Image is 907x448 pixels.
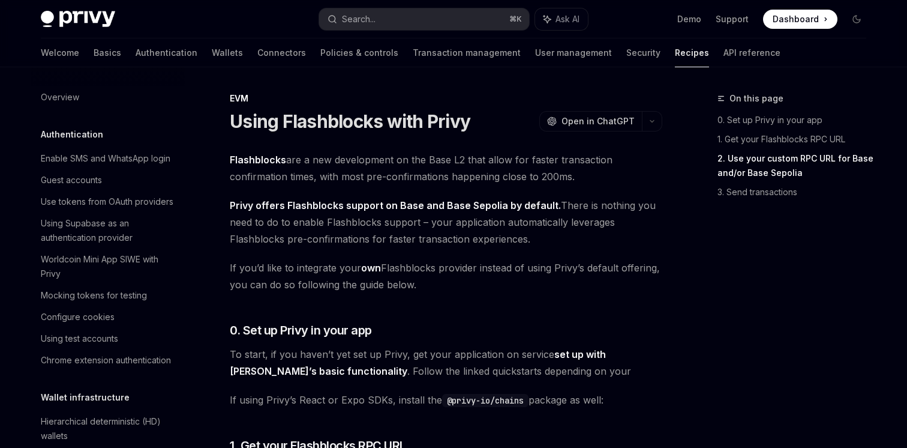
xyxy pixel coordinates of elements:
[626,38,660,67] a: Security
[675,38,709,67] a: Recipes
[31,306,185,328] a: Configure cookies
[31,350,185,371] a: Chrome extension authentication
[31,191,185,213] a: Use tokens from OAuth providers
[41,216,178,245] div: Using Supabase as an authentication provider
[535,8,588,30] button: Ask AI
[31,411,185,447] a: Hierarchical deterministic (HD) wallets
[31,148,185,169] a: Enable SMS and WhatsApp login
[413,38,521,67] a: Transaction management
[41,331,118,346] div: Using test accounts
[31,249,185,285] a: Worldcoin Mini App SIWE with Privy
[41,353,171,368] div: Chrome extension authentication
[230,199,561,211] strong: Privy offers Flashblocks support on Base and Base Sepolia by default.
[561,115,635,127] span: Open in ChatGPT
[763,10,837,29] a: Dashboard
[230,197,662,247] span: There is nothing you need to do to enable Flashblocks support – your application automatically le...
[677,13,701,25] a: Demo
[723,38,780,67] a: API reference
[509,14,522,24] span: ⌘ K
[136,38,197,67] a: Authentication
[319,8,529,30] button: Search...⌘K
[773,13,819,25] span: Dashboard
[230,322,372,339] span: 0. Set up Privy in your app
[230,392,662,408] span: If using Privy’s React or Expo SDKs, install the package as well:
[41,310,115,324] div: Configure cookies
[41,90,79,104] div: Overview
[41,195,173,209] div: Use tokens from OAuth providers
[717,110,876,130] a: 0. Set up Privy in your app
[41,11,115,28] img: dark logo
[717,183,876,202] a: 3. Send transactions
[320,38,398,67] a: Policies & controls
[535,38,612,67] a: User management
[230,346,662,380] span: To start, if you haven’t yet set up Privy, get your application on service . Follow the linked qu...
[31,285,185,306] a: Mocking tokens for testing
[539,111,642,132] button: Open in ChatGPT
[212,38,243,67] a: Wallets
[361,262,381,274] strong: own
[94,38,121,67] a: Basics
[41,414,178,443] div: Hierarchical deterministic (HD) wallets
[230,110,470,132] h1: Using Flashblocks with Privy
[41,173,102,187] div: Guest accounts
[555,13,579,25] span: Ask AI
[31,328,185,350] a: Using test accounts
[31,213,185,249] a: Using Supabase as an authentication provider
[717,130,876,149] a: 1. Get your Flashblocks RPC URL
[41,288,147,303] div: Mocking tokens for testing
[41,38,79,67] a: Welcome
[442,394,528,407] code: @privy-io/chains
[41,390,130,405] h5: Wallet infrastructure
[41,252,178,281] div: Worldcoin Mini App SIWE with Privy
[257,38,306,67] a: Connectors
[31,169,185,191] a: Guest accounts
[230,92,662,104] div: EVM
[41,151,170,166] div: Enable SMS and WhatsApp login
[230,259,662,293] span: If you’d like to integrate your Flashblocks provider instead of using Privy’s default offering, y...
[847,10,866,29] button: Toggle dark mode
[729,91,783,106] span: On this page
[717,149,876,183] a: 2. Use your custom RPC URL for Base and/or Base Sepolia
[716,13,749,25] a: Support
[31,86,185,108] a: Overview
[230,154,286,166] a: Flashblocks
[342,12,376,26] div: Search...
[41,127,103,142] h5: Authentication
[230,151,662,185] span: are a new development on the Base L2 that allow for faster transaction confirmation times, with m...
